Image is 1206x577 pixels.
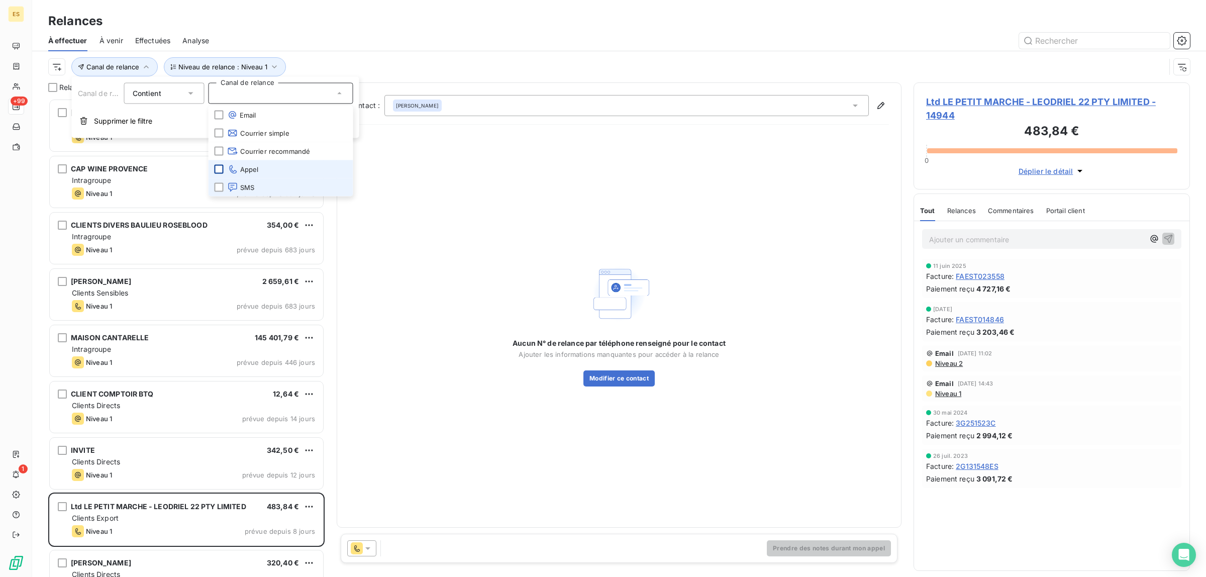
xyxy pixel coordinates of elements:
[72,514,119,522] span: Clients Export
[71,558,131,567] span: [PERSON_NAME]
[71,277,131,285] span: [PERSON_NAME]
[255,333,299,342] span: 145 401,79 €
[926,473,974,484] span: Paiement reçu
[926,122,1177,142] h3: 483,84 €
[133,88,161,97] span: Contient
[933,263,966,269] span: 11 juin 2025
[926,271,954,281] span: Facture :
[242,415,315,423] span: prévue depuis 14 jours
[1019,166,1073,176] span: Déplier le détail
[48,12,103,30] h3: Relances
[72,288,129,297] span: Clients Sensibles
[228,182,254,193] span: SMS
[988,207,1034,215] span: Commentaires
[19,464,28,473] span: 1
[933,453,968,459] span: 26 juil. 2023
[86,471,112,479] span: Niveau 1
[956,314,1004,325] span: FAEST014846
[920,207,935,215] span: Tout
[78,89,134,98] span: Canal de relance
[934,390,961,398] span: Niveau 1
[1172,543,1196,567] div: Open Intercom Messenger
[71,446,95,454] span: INVITE
[72,110,359,132] button: Supprimer le filtre
[72,345,112,353] span: Intragroupe
[71,390,153,398] span: CLIENT COMPTOIR BTQ
[71,57,158,76] button: Canal de relance
[86,358,112,366] span: Niveau 1
[976,327,1015,337] span: 3 203,46 €
[86,246,112,254] span: Niveau 1
[1019,33,1170,49] input: Rechercher
[1046,207,1085,215] span: Portail client
[947,207,976,215] span: Relances
[267,558,299,567] span: 320,40 €
[1016,165,1088,177] button: Déplier le détail
[935,349,954,357] span: Email
[228,110,256,120] span: Email
[86,189,112,198] span: Niveau 1
[245,527,315,535] span: prévue depuis 8 jours
[396,102,439,109] span: [PERSON_NAME]
[71,221,208,229] span: CLIENTS DIVERS BAULIEU ROSEBLOOD
[86,527,112,535] span: Niveau 1
[976,283,1011,294] span: 4 727,16 €
[228,128,289,138] span: Courrier simple
[956,461,998,471] span: 2G131548ES
[267,502,299,511] span: 483,84 €
[228,164,259,174] span: Appel
[956,418,995,428] span: 3G251523C
[86,302,112,310] span: Niveau 1
[71,333,149,342] span: MAISON CANTARELLE
[976,473,1013,484] span: 3 091,72 €
[519,350,719,358] span: Ajouter les informations manquantes pour accéder à la relance
[926,418,954,428] span: Facture :
[583,370,655,387] button: Modifier ce contact
[933,410,968,416] span: 30 mai 2024
[182,36,209,46] span: Analyse
[267,446,299,454] span: 342,50 €
[934,359,963,367] span: Niveau 2
[267,221,299,229] span: 354,00 €
[926,283,974,294] span: Paiement reçu
[956,271,1004,281] span: FAEST023558
[926,461,954,471] span: Facture :
[86,415,112,423] span: Niveau 1
[587,261,651,326] img: Empty state
[935,379,954,388] span: Email
[926,95,1177,122] span: Ltd LE PETIT MARCHE - LEODRIEL 22 PTY LIMITED - 14944
[99,36,123,46] span: À venir
[8,555,24,571] img: Logo LeanPay
[71,502,246,511] span: Ltd LE PETIT MARCHE - LEODRIEL 22 PTY LIMITED
[237,302,315,310] span: prévue depuis 683 jours
[48,99,325,577] div: grid
[48,36,87,46] span: À effectuer
[933,306,952,312] span: [DATE]
[59,82,89,92] span: Relances
[926,430,974,441] span: Paiement reçu
[11,97,28,106] span: +99
[349,101,384,111] label: Contact :
[958,380,993,387] span: [DATE] 14:43
[72,176,112,184] span: Intragroupe
[71,164,148,173] span: CAP WINE PROVENCE
[262,277,299,285] span: 2 659,61 €
[72,232,112,241] span: Intragroupe
[237,358,315,366] span: prévue depuis 446 jours
[8,6,24,22] div: ES
[228,146,311,156] span: Courrier recommandé
[513,338,726,348] span: Aucun N° de relance par téléphone renseigné pour le contact
[237,246,315,254] span: prévue depuis 683 jours
[86,63,139,71] span: Canal de relance
[926,327,974,337] span: Paiement reçu
[72,457,120,466] span: Clients Directs
[958,350,992,356] span: [DATE] 11:02
[767,540,891,556] button: Prendre des notes durant mon appel
[164,57,286,76] button: Niveau de relance : Niveau 1
[925,156,929,164] span: 0
[94,116,152,126] span: Supprimer le filtre
[178,63,267,71] span: Niveau de relance : Niveau 1
[71,108,131,117] span: [PERSON_NAME]
[135,36,171,46] span: Effectuées
[273,390,299,398] span: 12,64 €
